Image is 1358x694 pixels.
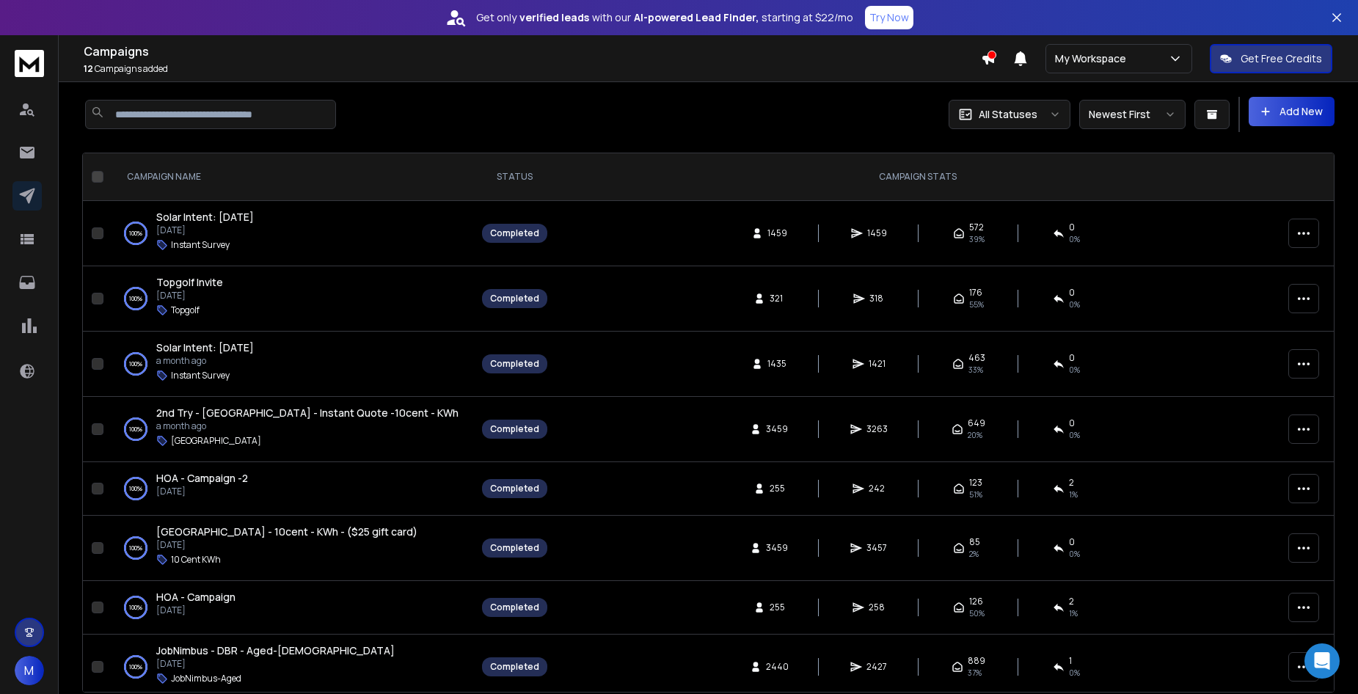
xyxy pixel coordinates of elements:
span: HOA - Campaign -2 [156,471,248,485]
span: 20 % [968,429,982,441]
p: 100 % [129,357,142,371]
div: Completed [490,542,539,554]
td: 100%Solar Intent: [DATE][DATE]Instant Survey [109,201,473,266]
a: Solar Intent: [DATE] [156,340,254,355]
p: 10 Cent KWh [171,554,221,566]
span: 12 [84,62,93,75]
span: 1 [1069,655,1072,667]
p: [GEOGRAPHIC_DATA] [171,435,261,447]
td: 100%2nd Try - [GEOGRAPHIC_DATA] - Instant Quote -10cent - KWha month ago[GEOGRAPHIC_DATA] [109,397,473,462]
div: Open Intercom Messenger [1304,643,1340,679]
span: 1 % [1069,607,1078,619]
p: 100 % [129,660,142,674]
span: 1 % [1069,489,1078,500]
p: [DATE] [156,290,223,302]
span: 3459 [766,423,788,435]
span: 2 [1069,596,1074,607]
strong: AI-powered Lead Finder, [634,10,759,25]
span: Solar Intent: [DATE] [156,340,254,354]
a: Solar Intent: [DATE] [156,210,254,224]
span: 123 [969,477,982,489]
div: Completed [490,358,539,370]
span: 37 % [968,667,982,679]
span: 255 [770,483,785,494]
span: 1421 [869,358,886,370]
a: 2nd Try - [GEOGRAPHIC_DATA] - Instant Quote -10cent - KWh [156,406,459,420]
span: Topgolf Invite [156,275,223,289]
div: Completed [490,661,539,673]
a: Topgolf Invite [156,275,223,290]
p: 100 % [129,291,142,306]
p: All Statuses [979,107,1037,122]
p: 100 % [129,600,142,615]
button: Add New [1249,97,1335,126]
span: 1459 [867,227,887,239]
div: Completed [490,602,539,613]
td: 100%HOA - Campaign -2[DATE] [109,462,473,516]
div: Completed [490,423,539,435]
span: 2440 [766,661,789,673]
h1: Campaigns [84,43,981,60]
a: HOA - Campaign -2 [156,471,248,486]
span: 0 % [1069,364,1080,376]
button: Get Free Credits [1210,44,1332,73]
a: HOA - Campaign [156,590,236,604]
p: Try Now [869,10,909,25]
img: logo [15,50,44,77]
td: 100%Solar Intent: [DATE]a month agoInstant Survey [109,332,473,397]
td: 100%HOA - Campaign[DATE] [109,581,473,635]
span: 50 % [969,607,985,619]
button: M [15,656,44,685]
th: CAMPAIGN STATS [556,153,1279,201]
span: 0 % [1069,299,1080,310]
span: 176 [969,287,982,299]
p: [DATE] [156,658,395,670]
span: 85 [969,536,980,548]
span: [GEOGRAPHIC_DATA] - 10cent - KWh - ($25 gift card) [156,525,417,538]
p: a month ago [156,420,459,432]
span: 258 [869,602,885,613]
button: Try Now [865,6,913,29]
span: 2 [1069,477,1074,489]
p: 100 % [129,422,142,437]
p: a month ago [156,355,254,367]
span: 2427 [866,661,887,673]
div: Completed [490,293,539,304]
p: [DATE] [156,486,248,497]
span: 318 [869,293,884,304]
span: 0 % [1069,429,1080,441]
p: Get only with our starting at $22/mo [476,10,853,25]
span: JobNimbus - DBR - Aged-[DEMOGRAPHIC_DATA] [156,643,395,657]
span: 889 [968,655,985,667]
td: 100%Topgolf Invite[DATE]Topgolf [109,266,473,332]
p: 100 % [129,226,142,241]
span: 1435 [767,358,786,370]
td: 100%[GEOGRAPHIC_DATA] - 10cent - KWh - ($25 gift card)[DATE]10 Cent KWh [109,516,473,581]
th: CAMPAIGN NAME [109,153,473,201]
span: 126 [969,596,983,607]
p: Get Free Credits [1241,51,1322,66]
span: 0 [1069,352,1075,364]
p: Topgolf [171,304,200,316]
span: 0 % [1069,233,1080,245]
p: 100 % [129,541,142,555]
span: 0 % [1069,667,1080,679]
span: 51 % [969,489,982,500]
span: 255 [770,602,785,613]
span: 0 [1069,536,1075,548]
p: My Workspace [1055,51,1132,66]
strong: verified leads [519,10,589,25]
p: Campaigns added [84,63,981,75]
p: Instant Survey [171,370,230,381]
span: 242 [869,483,885,494]
p: Instant Survey [171,239,230,251]
span: 3263 [866,423,888,435]
span: 649 [968,417,985,429]
span: 463 [968,352,985,364]
p: [DATE] [156,539,417,551]
span: 572 [969,222,984,233]
button: Newest First [1079,100,1186,129]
